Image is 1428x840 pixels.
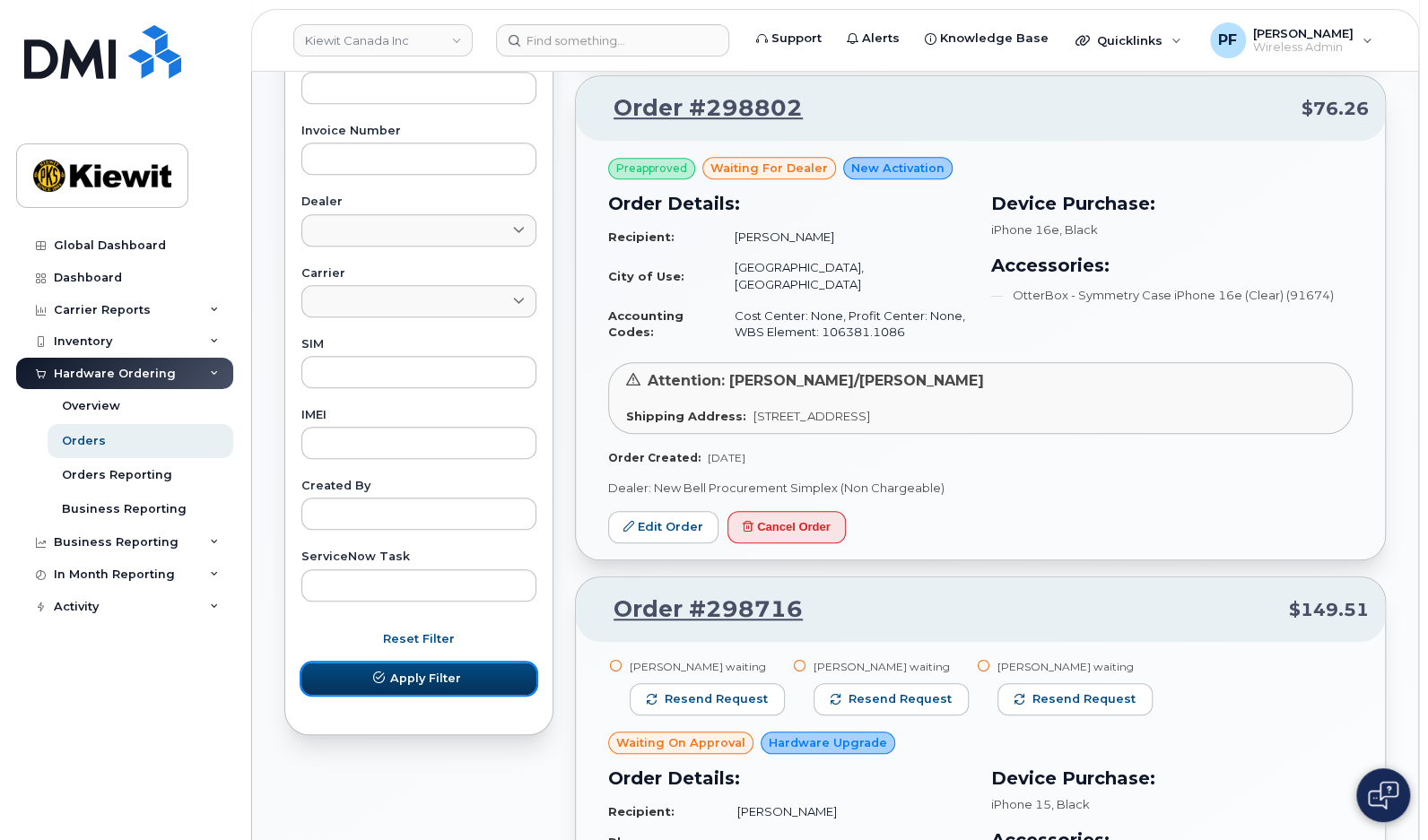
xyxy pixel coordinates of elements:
[301,268,536,280] label: Carrier
[1218,30,1237,51] span: PF
[1051,797,1090,811] span: , Black
[592,593,803,626] a: Order #298716
[1097,33,1162,48] span: Quicklinks
[1368,781,1398,810] img: Open chat
[496,24,729,56] input: Find something...
[616,734,745,751] span: Waiting On Approval
[626,409,746,423] strong: Shipping Address:
[301,481,536,492] label: Created By
[630,683,785,715] button: Resend request
[608,190,970,217] h3: Order Details:
[608,804,675,818] strong: Recipient:
[608,511,718,544] a: Edit Order
[997,659,1153,674] div: [PERSON_NAME] waiting
[608,308,684,340] strong: Accounting Codes:
[912,21,1061,56] a: Knowledge Base
[814,659,969,674] div: [PERSON_NAME] waiting
[991,287,1353,304] li: OtterBox - Symmetry Case iPhone 16e (Clear) (91674)
[301,196,536,208] label: Dealer
[301,623,536,655] button: Reset Filter
[301,126,536,137] label: Invoice Number
[991,252,1353,279] h3: Accessories:
[718,252,970,299] td: [GEOGRAPHIC_DATA], [GEOGRAPHIC_DATA]
[1289,597,1369,623] span: $149.51
[608,451,701,464] strong: Order Created:
[718,300,970,348] td: Cost Center: None, Profit Center: None, WBS Element: 106381.1086
[708,451,745,464] span: [DATE]
[301,339,536,351] label: SIM
[710,160,828,177] span: waiting for dealer
[1063,22,1194,58] div: Quicklinks
[849,691,952,707] span: Resend request
[991,765,1353,792] h3: Device Purchase:
[665,691,768,707] span: Resend request
[630,659,785,674] div: [PERSON_NAME] waiting
[301,662,536,695] button: Apply Filter
[648,372,984,389] span: Attention: [PERSON_NAME]/[PERSON_NAME]
[1197,22,1385,58] div: Paula Folkers
[940,30,1049,48] span: Knowledge Base
[727,511,846,544] button: Cancel Order
[744,21,834,56] a: Support
[1253,26,1354,40] span: [PERSON_NAME]
[1059,222,1098,237] span: , Black
[293,24,473,56] a: Kiewit Canada Inc
[1302,96,1369,122] span: $76.26
[301,551,536,563] label: ServiceNow Task
[592,92,803,125] a: Order #298802
[769,734,887,751] span: Hardware Upgrade
[608,480,1353,497] p: Dealer: New Bell Procurement Simplex (Non Chargeable)
[390,670,461,687] span: Apply Filter
[383,630,455,647] span: Reset Filter
[834,21,912,56] a: Alerts
[862,30,900,48] span: Alerts
[997,683,1153,715] button: Resend request
[991,797,1051,811] span: iPhone 15
[301,410,536,421] label: IMEI
[721,796,970,827] td: [PERSON_NAME]
[753,409,870,423] span: [STREET_ADDRESS]
[718,221,970,253] td: [PERSON_NAME]
[608,269,684,283] strong: City of Use:
[1253,40,1354,55] span: Wireless Admin
[851,160,945,177] span: New Activation
[608,229,675,244] strong: Recipient:
[616,160,687,177] span: Preapproved
[991,222,1059,237] span: iPhone 16e
[814,683,969,715] button: Resend request
[608,765,970,792] h3: Order Details:
[991,190,1353,217] h3: Device Purchase:
[771,30,822,48] span: Support
[1032,691,1136,707] span: Resend request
